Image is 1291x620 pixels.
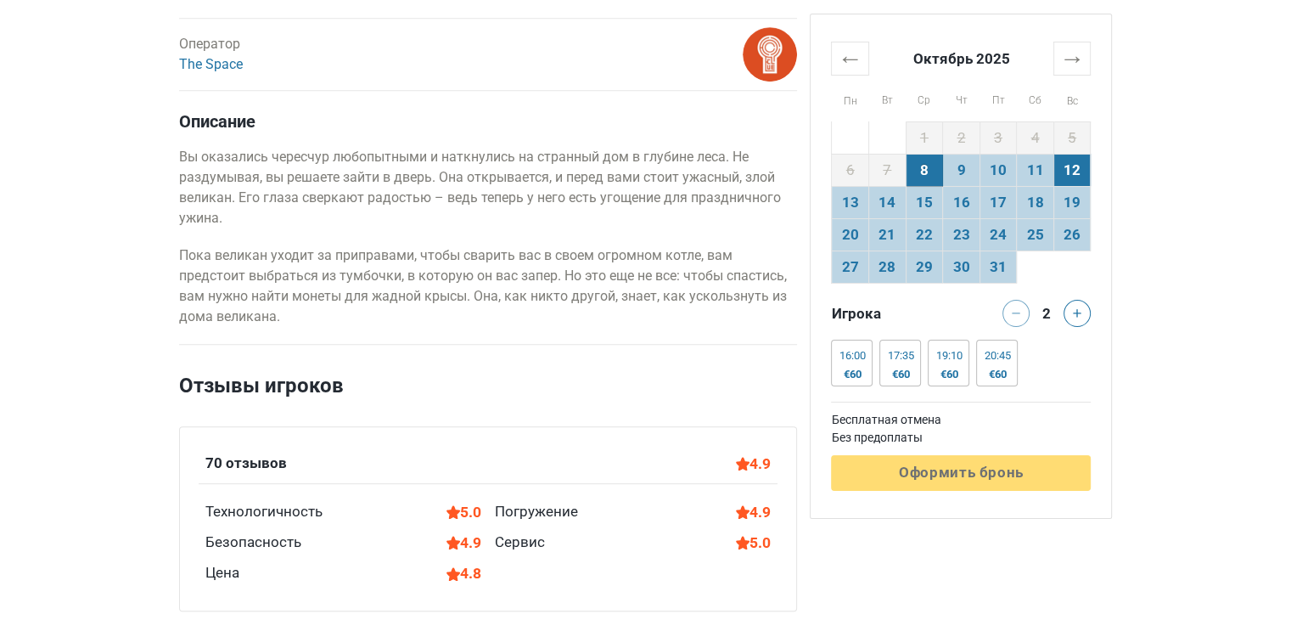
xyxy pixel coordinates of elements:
div: 19:10 [935,349,962,363]
div: 5.0 [446,501,481,523]
td: 13 [832,186,869,218]
div: 4.8 [446,562,481,584]
div: 5.0 [736,532,771,554]
td: 24 [979,218,1017,251]
td: 6 [832,154,869,186]
div: Технологичность [205,501,323,523]
td: 16 [943,186,980,218]
div: Сервис [495,532,545,554]
td: 4 [1017,121,1054,154]
td: 27 [832,251,869,283]
td: 2 [943,121,980,154]
h2: Отзывы игроков [179,370,797,426]
td: 29 [906,251,943,283]
div: Игрока [824,300,961,327]
td: 20 [832,218,869,251]
td: 18 [1017,186,1054,218]
div: Погружение [495,501,578,523]
th: Чт [943,75,980,121]
td: 15 [906,186,943,218]
div: €60 [935,368,962,381]
td: Бесплатная отмена [831,411,1091,429]
div: Безопасность [205,532,301,554]
td: 26 [1053,218,1091,251]
div: 16:00 [839,349,865,363]
td: 5 [1053,121,1091,154]
td: 17 [979,186,1017,218]
div: Цена [205,562,239,584]
td: 28 [868,251,906,283]
div: 4.9 [736,501,771,523]
p: Пока великан уходит за приправами, чтобы сварить вас в своем огромном котле, вам предстоит выбрат... [179,245,797,327]
td: 8 [906,154,943,186]
td: 23 [943,218,980,251]
div: 4.9 [446,532,481,554]
th: Октябрь 2025 [868,42,1053,75]
td: 1 [906,121,943,154]
td: 31 [979,251,1017,283]
td: 21 [868,218,906,251]
th: → [1053,42,1091,75]
div: €60 [839,368,865,381]
td: Без предоплаты [831,429,1091,447]
td: 12 [1053,154,1091,186]
td: 14 [868,186,906,218]
th: Вс [1053,75,1091,121]
div: 70 отзывов [205,453,287,475]
div: 17:35 [887,349,913,363]
div: €60 [984,368,1010,381]
div: €60 [887,368,913,381]
th: Сб [1017,75,1054,121]
th: ← [832,42,869,75]
p: Вы оказались чересчур любопытными и наткнулись на странный дом в глубине леса. Не раздумывая, вы ... [179,147,797,228]
td: 25 [1017,218,1054,251]
td: 30 [943,251,980,283]
td: 22 [906,218,943,251]
td: 11 [1017,154,1054,186]
td: 9 [943,154,980,186]
h4: Описание [179,111,797,132]
th: Ср [906,75,943,121]
div: 20:45 [984,349,1010,363]
td: 10 [979,154,1017,186]
td: 19 [1053,186,1091,218]
div: 2 [1036,300,1057,324]
td: 3 [979,121,1017,154]
div: Оператор [179,34,243,75]
th: Пн [832,75,869,121]
th: Вт [868,75,906,121]
div: 4.9 [736,453,771,475]
img: bitmap.png [743,27,797,82]
td: 7 [868,154,906,186]
th: Пт [979,75,1017,121]
a: The Space [179,56,243,72]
